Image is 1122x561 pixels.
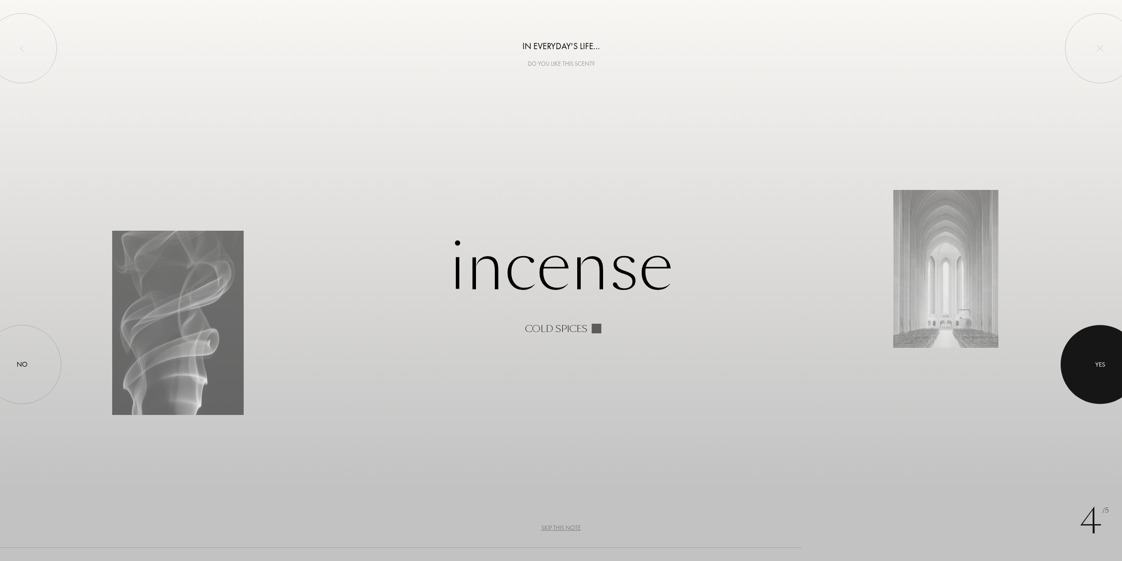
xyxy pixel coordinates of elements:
[1097,45,1104,52] img: quit_onboard.svg
[18,45,25,52] img: left_onboard.svg
[17,359,28,370] div: No
[1095,360,1105,370] div: Yes
[112,227,1010,334] div: Incense
[541,523,581,532] div: Skip this note
[1102,506,1109,516] span: /5
[525,324,587,334] div: Cold spices
[1079,495,1109,548] div: 4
